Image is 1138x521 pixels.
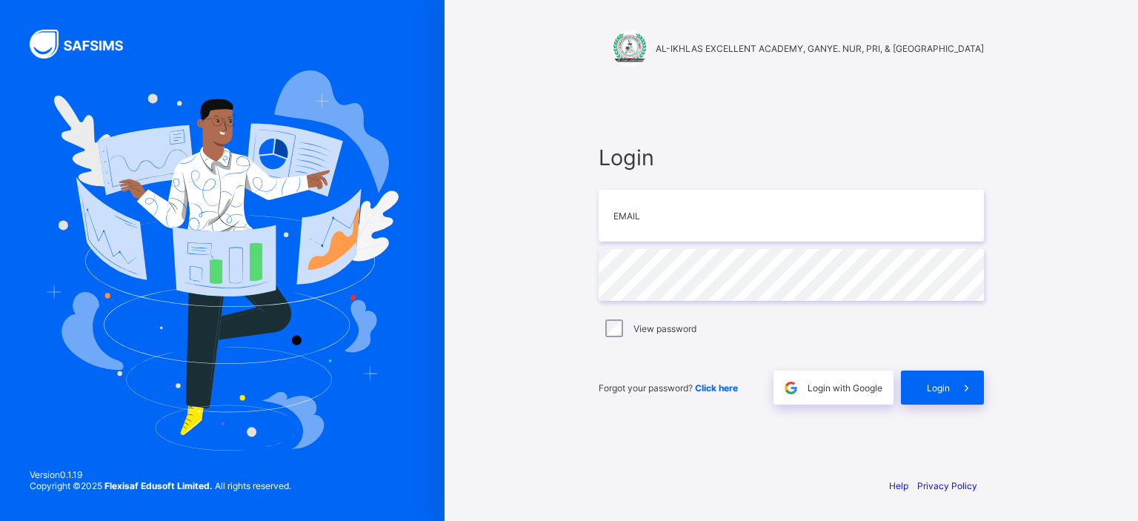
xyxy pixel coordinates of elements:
[633,323,696,334] label: View password
[927,382,950,394] span: Login
[917,480,977,491] a: Privacy Policy
[889,480,908,491] a: Help
[104,480,213,491] strong: Flexisaf Edusoft Limited.
[656,43,984,54] span: AL-IKHLAS EXCELLENT ACADEMY, GANYE. NUR, PRI, & [GEOGRAPHIC_DATA]
[46,70,399,450] img: Hero Image
[695,382,738,394] a: Click here
[808,382,882,394] span: Login with Google
[782,379,799,396] img: google.396cfc9801f0270233282035f929180a.svg
[599,145,984,170] span: Login
[30,30,141,59] img: SAFSIMS Logo
[30,480,291,491] span: Copyright © 2025 All rights reserved.
[599,382,738,394] span: Forgot your password?
[30,469,291,480] span: Version 0.1.19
